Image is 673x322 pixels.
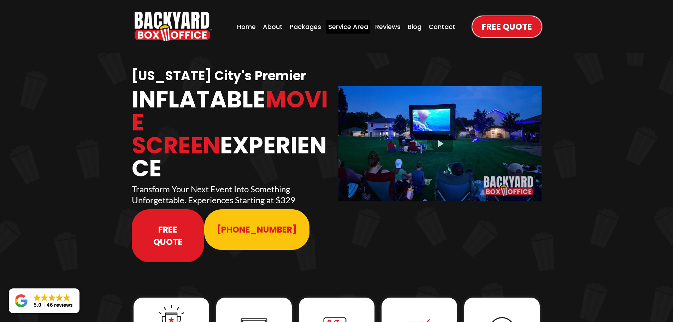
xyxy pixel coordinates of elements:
[132,68,335,84] h1: [US_STATE] City's Premier
[204,209,309,250] a: 913-214-1202
[482,21,532,33] span: Free Quote
[144,223,192,248] span: Free Quote
[373,20,403,34] a: Reviews
[472,16,542,37] a: Free Quote
[132,209,205,262] a: Free Quote
[235,20,258,34] a: Home
[9,288,79,313] a: Close GoogleGoogleGoogleGoogleGoogle 5.046 reviews
[132,83,328,162] span: Movie Screen
[426,20,457,34] a: Contact
[326,20,370,34] a: Service Area
[132,88,335,180] h1: Inflatable Experience
[135,12,212,41] img: Backyard Box Office
[288,20,323,34] a: Packages
[132,183,335,205] p: Transform Your Next Event Into Something Unforgettable. Experiences Starting at $329
[406,20,424,34] a: Blog
[261,20,285,34] a: About
[217,223,297,236] span: [PHONE_NUMBER]
[135,12,212,41] a: https://www.backyardboxoffice.com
